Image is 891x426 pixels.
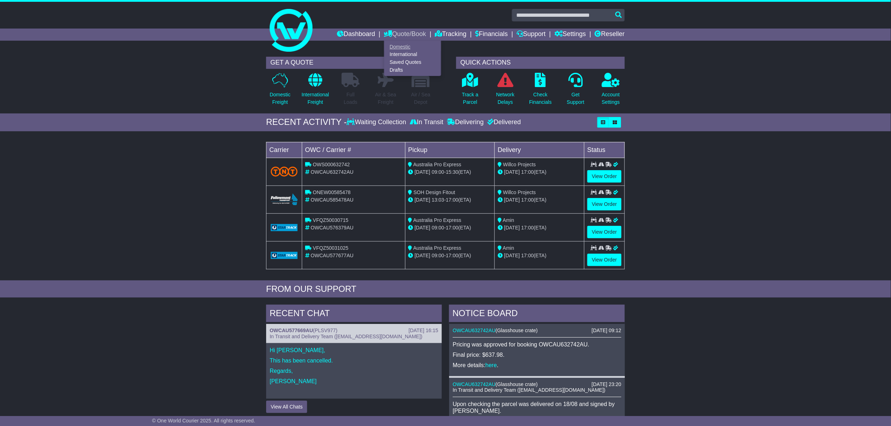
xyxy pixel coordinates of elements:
[311,169,354,175] span: OWCAU632742AU
[432,169,444,175] span: 09:00
[584,142,625,158] td: Status
[453,362,621,369] p: More details: .
[266,284,625,294] div: FROM OUR SUPPORT
[413,162,462,167] span: Australia Pro Express
[521,169,534,175] span: 17:00
[415,253,430,258] span: [DATE]
[266,401,307,413] button: View All Chats
[408,224,492,232] div: - (ETA)
[446,225,458,230] span: 17:00
[453,341,621,348] p: Pricing was approved for booking OWCAU632742AU.
[503,189,536,195] span: Willco Projects
[498,168,581,176] div: (ETA)
[503,162,536,167] span: Willco Projects
[504,225,520,230] span: [DATE]
[413,217,462,223] span: Australia Pro Express
[446,253,458,258] span: 17:00
[602,72,621,110] a: AccountSettings
[529,91,552,106] p: Check Financials
[270,378,438,385] p: [PERSON_NAME]
[408,252,492,259] div: - (ETA)
[592,328,621,334] div: [DATE] 09:12
[313,162,350,167] span: OWS000632742
[266,57,435,69] div: GET A QUOTE
[602,91,620,106] p: Account Settings
[413,245,462,251] span: Australia Pro Express
[453,351,621,358] p: Final price: $637.98.
[567,91,584,106] p: Get Support
[384,41,441,76] div: Quote/Book
[587,254,622,266] a: View Order
[408,196,492,204] div: - (ETA)
[270,357,438,364] p: This has been cancelled.
[411,91,430,106] p: Air / Sea Depot
[271,194,298,206] img: Followmont_Transport.png
[498,224,581,232] div: (ETA)
[313,245,349,251] span: VFQZ50031025
[456,57,625,69] div: QUICK ACTIONS
[521,225,534,230] span: 17:00
[384,66,441,74] a: Drafts
[315,328,336,333] span: PLSV977
[587,170,622,183] a: View Order
[152,418,255,424] span: © One World Courier 2025. All rights reserved.
[415,197,430,203] span: [DATE]
[587,226,622,238] a: View Order
[415,225,430,230] span: [DATE]
[453,387,606,393] span: In Transit and Delivery Team ([EMAIL_ADDRESS][DOMAIN_NAME])
[504,197,520,203] span: [DATE]
[446,169,458,175] span: 15:30
[453,328,496,333] a: OWCAU632742AU
[270,334,423,339] span: In Transit and Delivery Team ([EMAIL_ADDRESS][DOMAIN_NAME])
[405,142,495,158] td: Pickup
[453,381,621,387] div: ( )
[414,189,456,195] span: SOH Design Fitout
[302,142,405,158] td: OWC / Carrier #
[270,367,438,374] p: Regards,
[521,197,534,203] span: 17:00
[408,118,445,126] div: In Transit
[486,362,497,368] a: here
[504,169,520,175] span: [DATE]
[529,72,552,110] a: CheckFinancials
[408,168,492,176] div: - (ETA)
[462,91,478,106] p: Track a Parcel
[453,401,621,414] p: Upon checking the parcel was delivered on 18/08 and signed by [PERSON_NAME].
[375,91,396,106] p: Air & Sea Freight
[592,381,621,387] div: [DATE] 23:20
[503,245,514,251] span: Amin
[271,224,298,231] img: GetCarrierServiceLogo
[446,197,458,203] span: 17:00
[271,167,298,176] img: TNT_Domestic.png
[301,72,329,110] a: InternationalFreight
[498,196,581,204] div: (ETA)
[266,305,442,324] div: RECENT CHAT
[270,91,290,106] p: Domestic Freight
[497,328,536,333] span: Glasshouse crate
[384,29,426,41] a: Quote/Book
[337,29,375,41] a: Dashboard
[269,72,291,110] a: DomesticFreight
[384,59,441,66] a: Saved Quotes
[267,142,302,158] td: Carrier
[270,328,438,334] div: ( )
[497,381,536,387] span: Glasshouse crate
[496,72,515,110] a: NetworkDelays
[449,305,625,324] div: NOTICE BOARD
[462,72,479,110] a: Track aParcel
[384,43,441,51] a: Domestic
[266,117,347,127] div: RECENT ACTIVITY -
[432,197,444,203] span: 13:03
[347,118,408,126] div: Waiting Collection
[342,91,359,106] p: Full Loads
[587,198,622,211] a: View Order
[445,118,486,126] div: Delivering
[503,217,514,223] span: Amin
[453,328,621,334] div: ( )
[271,252,298,259] img: GetCarrierServiceLogo
[270,347,438,354] p: Hi [PERSON_NAME],
[415,169,430,175] span: [DATE]
[311,253,354,258] span: OWCAU577677AU
[313,189,351,195] span: ONEW00585478
[302,91,329,106] p: International Freight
